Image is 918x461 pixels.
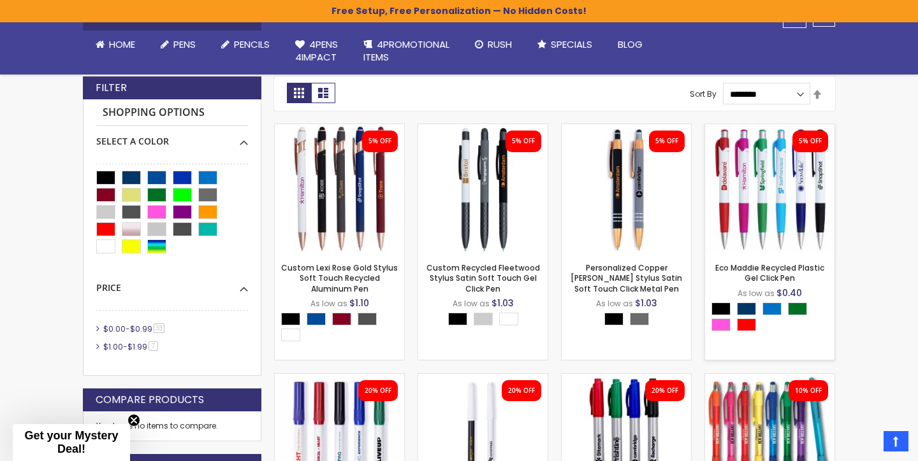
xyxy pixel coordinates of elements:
span: $1.99 [127,341,147,352]
a: Eco Maddie Recycled Plastic Gel Click Pen [705,124,834,134]
a: Custom Recycled Fleetwood Stylus Satin Soft Touch Gel Click Pen [418,124,548,134]
span: Home [109,38,135,51]
div: 10% OFF [795,387,822,395]
a: Customized Dry Erase Fine Tip Permanent Marker - Full Color Imprint [418,373,548,384]
span: $0.00 [103,323,126,334]
div: Grey Light [474,313,493,325]
span: $1.00 [103,341,123,352]
div: Pink [711,318,731,331]
span: Pencils [234,38,270,51]
div: Blue Light [762,302,782,315]
div: Grey [630,313,649,325]
span: $0.99 [130,323,152,334]
div: White [499,313,518,325]
a: Specials [525,31,605,59]
a: Custom Recycled Fleetwood Stylus Satin Soft Touch Gel Click Pen [426,262,540,294]
span: Specials [551,38,592,51]
a: Personalized Copper [PERSON_NAME] Stylus Satin Soft Touch Click Metal Pen [571,262,682,294]
div: Dark Blue [307,313,326,325]
a: Rush [462,31,525,59]
strong: Grid [287,83,311,103]
a: 4Pens4impact [282,31,351,72]
span: $1.03 [492,297,514,309]
a: Custom Lexi Rose Gold Stylus Soft Touch Recycled Aluminum Pen [281,262,398,294]
div: 5% OFF [368,137,391,146]
a: Promo Dry Erase No Roll Marker - Full Color Imprint [275,373,404,384]
div: 5% OFF [512,137,535,146]
span: As low as [310,298,347,309]
div: 20% OFF [365,387,391,395]
strong: Filter [96,81,127,95]
span: $1.10 [349,297,369,309]
div: Black [711,302,731,315]
div: Select A Color [96,126,248,148]
img: Custom Lexi Rose Gold Stylus Soft Touch Recycled Aluminum Pen [275,124,404,253]
a: Pens [148,31,208,59]
span: As low as [738,288,775,299]
div: Get your Mystery Deal!Close teaser [13,424,130,461]
a: Blog [605,31,655,59]
div: 5% OFF [799,137,822,146]
span: 33 [154,323,164,333]
a: Custom Lexi Rose Gold Stylus Soft Touch Recycled Aluminum Pen [275,124,404,134]
div: Gunmetal [358,313,377,325]
div: Burgundy [332,313,351,325]
span: Rush [488,38,512,51]
strong: Shopping Options [96,99,248,127]
span: $0.40 [776,287,802,299]
span: $1.03 [635,297,657,309]
a: Home [83,31,148,59]
a: $1.00-$1.997 [100,341,163,352]
img: Eco Maddie Recycled Plastic Gel Click Pen [705,124,834,253]
div: Select A Color [711,302,834,334]
span: Pens [173,38,196,51]
span: As low as [596,298,633,309]
div: 5% OFF [655,137,678,146]
div: Price [96,273,248,294]
div: Select A Color [281,313,404,344]
span: 7 [149,341,158,351]
div: White [281,329,300,341]
div: Black [604,313,623,325]
span: Get your Mystery Deal! [24,429,118,455]
a: Perma-Sharp Permanet Marker - Full Color Imprint [562,373,691,384]
a: 4PROMOTIONALITEMS [351,31,462,72]
label: Sort By [690,89,717,99]
span: 4Pens 4impact [295,38,338,64]
div: Black [281,313,300,325]
a: Top [884,431,908,451]
span: As low as [453,298,490,309]
span: Blog [618,38,643,51]
div: Red [737,318,756,331]
div: Black [448,313,467,325]
div: You have no items to compare. [83,411,261,441]
a: Pencils [208,31,282,59]
img: Personalized Copper Penny Stylus Satin Soft Touch Click Metal Pen [562,124,691,253]
div: Select A Color [448,313,525,329]
div: Green [788,302,807,315]
div: 20% OFF [508,387,535,395]
div: Select A Color [604,313,655,329]
a: $0.00-$0.9933 [100,323,169,334]
a: Eco Maddie Recycled Plastic Gel Click Pen [715,262,824,283]
a: Personalized Copper Penny Stylus Satin Soft Touch Click Metal Pen [562,124,691,134]
div: Navy Blue [737,302,756,315]
button: Close teaser [127,414,140,427]
strong: Compare Products [96,393,204,407]
a: Screamer Pen [705,373,834,384]
div: 20% OFF [652,387,678,395]
img: Custom Recycled Fleetwood Stylus Satin Soft Touch Gel Click Pen [418,124,548,253]
span: 4PROMOTIONAL ITEMS [363,38,449,64]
